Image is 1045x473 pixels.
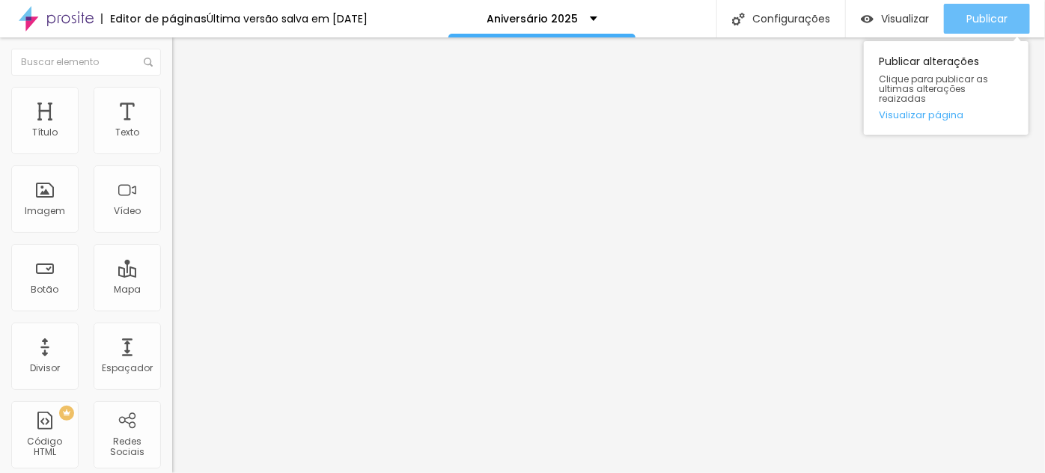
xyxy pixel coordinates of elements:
[487,13,579,24] p: Aniversário 2025
[25,206,65,216] div: Imagem
[115,127,139,138] div: Texto
[114,206,141,216] div: Vídeo
[114,284,141,295] div: Mapa
[881,13,929,25] span: Visualizar
[207,13,368,24] div: Última versão salva em [DATE]
[172,37,1045,473] iframe: Editor
[966,13,1008,25] span: Publicar
[101,13,207,24] div: Editor de páginas
[861,13,874,25] img: view-1.svg
[31,284,59,295] div: Botão
[144,58,153,67] img: Icone
[15,436,74,458] div: Código HTML
[97,436,156,458] div: Redes Sociais
[864,41,1029,135] div: Publicar alterações
[732,13,745,25] img: Icone
[102,363,153,373] div: Espaçador
[879,110,1014,120] a: Visualizar página
[846,4,944,34] button: Visualizar
[30,363,60,373] div: Divisor
[11,49,161,76] input: Buscar elemento
[944,4,1030,34] button: Publicar
[879,74,1014,104] span: Clique para publicar as ultimas alterações reaizadas
[32,127,58,138] div: Título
